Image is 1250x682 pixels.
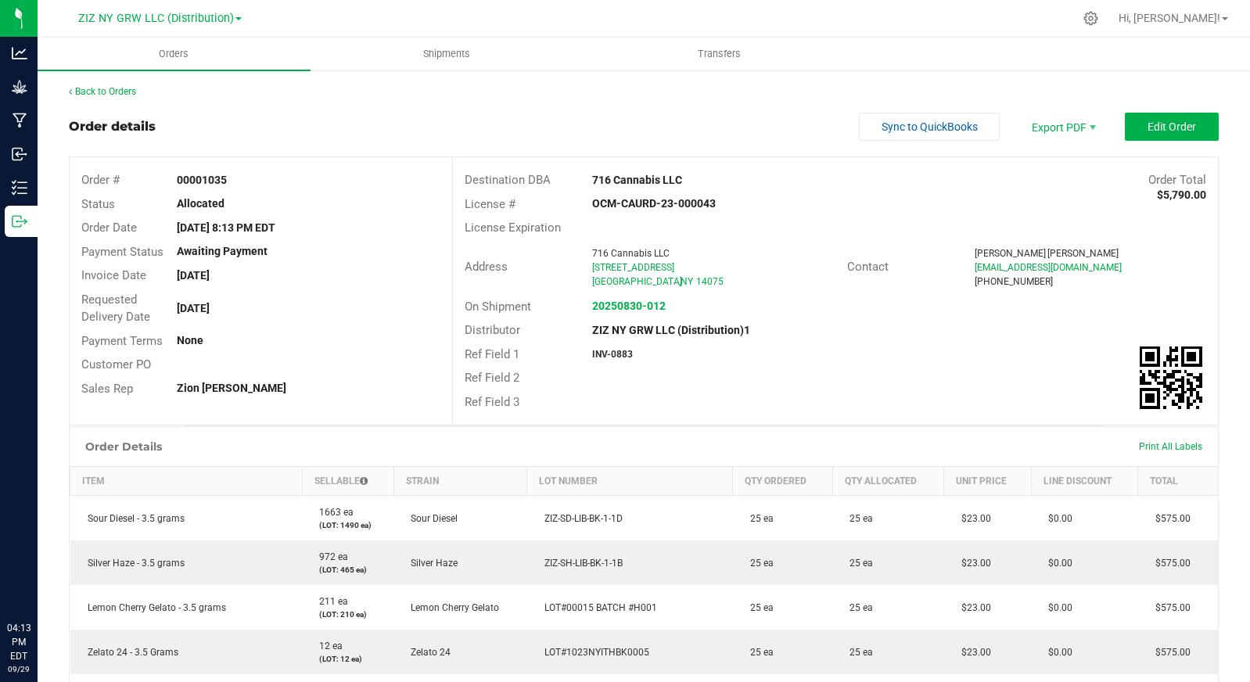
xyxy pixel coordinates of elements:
[138,47,210,61] span: Orders
[1140,346,1202,409] img: Scan me!
[81,245,163,259] span: Payment Status
[16,557,63,604] iframe: Resource center
[592,276,682,287] span: [GEOGRAPHIC_DATA]
[1148,602,1191,613] span: $575.00
[742,513,774,524] span: 25 ea
[465,300,531,314] span: On Shipment
[537,558,623,569] span: ZIZ-SH-LIB-BK-1-1B
[311,596,348,607] span: 211 ea
[311,551,348,562] span: 972 ea
[81,197,115,211] span: Status
[402,47,491,61] span: Shipments
[1139,441,1202,452] span: Print All Labels
[592,197,716,210] strong: OCM-CAURD-23-000043
[584,38,857,70] a: Transfers
[1148,173,1206,187] span: Order Total
[70,467,303,496] th: Item
[1040,558,1072,569] span: $0.00
[842,647,873,658] span: 25 ea
[393,467,526,496] th: Strain
[85,440,162,453] h1: Order Details
[465,221,561,235] span: License Expiration
[403,558,458,569] span: Silver Haze
[81,357,151,372] span: Customer PO
[944,467,1031,496] th: Unit Price
[81,334,163,348] span: Payment Terms
[592,300,666,312] a: 20250830-012
[696,276,724,287] span: 14075
[954,602,991,613] span: $23.00
[1081,11,1101,26] div: Manage settings
[465,371,519,385] span: Ref Field 2
[1148,647,1191,658] span: $575.00
[177,197,224,210] strong: Allocated
[592,262,674,273] span: [STREET_ADDRESS]
[832,467,944,496] th: Qty Allocated
[465,347,519,361] span: Ref Field 1
[177,334,203,346] strong: None
[81,293,150,325] span: Requested Delivery Date
[592,174,682,186] strong: 716 Cannabis LLC
[177,221,275,234] strong: [DATE] 8:13 PM EDT
[1148,558,1191,569] span: $575.00
[80,558,185,569] span: Silver Haze - 3.5 grams
[38,38,311,70] a: Orders
[733,467,833,496] th: Qty Ordered
[177,245,268,257] strong: Awaiting Payment
[311,564,384,576] p: (LOT: 465 ea)
[679,276,681,287] span: ,
[311,653,384,665] p: (LOT: 12 ea)
[403,513,458,524] span: Sour Diesel
[1140,346,1202,409] qrcode: 00001035
[81,268,146,282] span: Invoice Date
[69,117,156,136] div: Order details
[842,602,873,613] span: 25 ea
[177,382,286,394] strong: Zion [PERSON_NAME]
[465,260,508,274] span: Address
[12,113,27,128] inline-svg: Manufacturing
[403,602,499,613] span: Lemon Cherry Gelato
[12,180,27,196] inline-svg: Inventory
[954,513,991,524] span: $23.00
[1040,513,1072,524] span: $0.00
[12,45,27,61] inline-svg: Analytics
[537,602,657,613] span: LOT#00015 BATCH #H001
[177,174,227,186] strong: 00001035
[311,608,384,620] p: (LOT: 210 ea)
[81,382,133,396] span: Sales Rep
[1157,188,1206,201] strong: $5,790.00
[537,647,649,658] span: LOT#1023NYITHBK0005
[311,507,354,518] span: 1663 ea
[681,276,693,287] span: NY
[975,248,1046,259] span: [PERSON_NAME]
[1125,113,1219,141] button: Edit Order
[975,276,1053,287] span: [PHONE_NUMBER]
[527,467,733,496] th: Lot Number
[677,47,762,61] span: Transfers
[81,173,120,187] span: Order #
[1047,248,1119,259] span: [PERSON_NAME]
[7,663,31,675] p: 09/29
[78,12,234,25] span: ZIZ NY GRW LLC (Distribution)
[1015,113,1109,141] li: Export PDF
[842,558,873,569] span: 25 ea
[465,197,515,211] span: License #
[177,302,210,314] strong: [DATE]
[592,248,670,259] span: 716 Cannabis LLC
[12,146,27,162] inline-svg: Inbound
[1040,647,1072,658] span: $0.00
[954,558,991,569] span: $23.00
[311,38,584,70] a: Shipments
[882,120,978,133] span: Sync to QuickBooks
[7,621,31,663] p: 04:13 PM EDT
[1119,12,1220,24] span: Hi, [PERSON_NAME]!
[81,221,137,235] span: Order Date
[1031,467,1138,496] th: Line Discount
[742,602,774,613] span: 25 ea
[80,602,226,613] span: Lemon Cherry Gelato - 3.5 grams
[80,513,185,524] span: Sour Diesel - 3.5 grams
[403,647,451,658] span: Zelato 24
[592,349,633,360] strong: INV-0883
